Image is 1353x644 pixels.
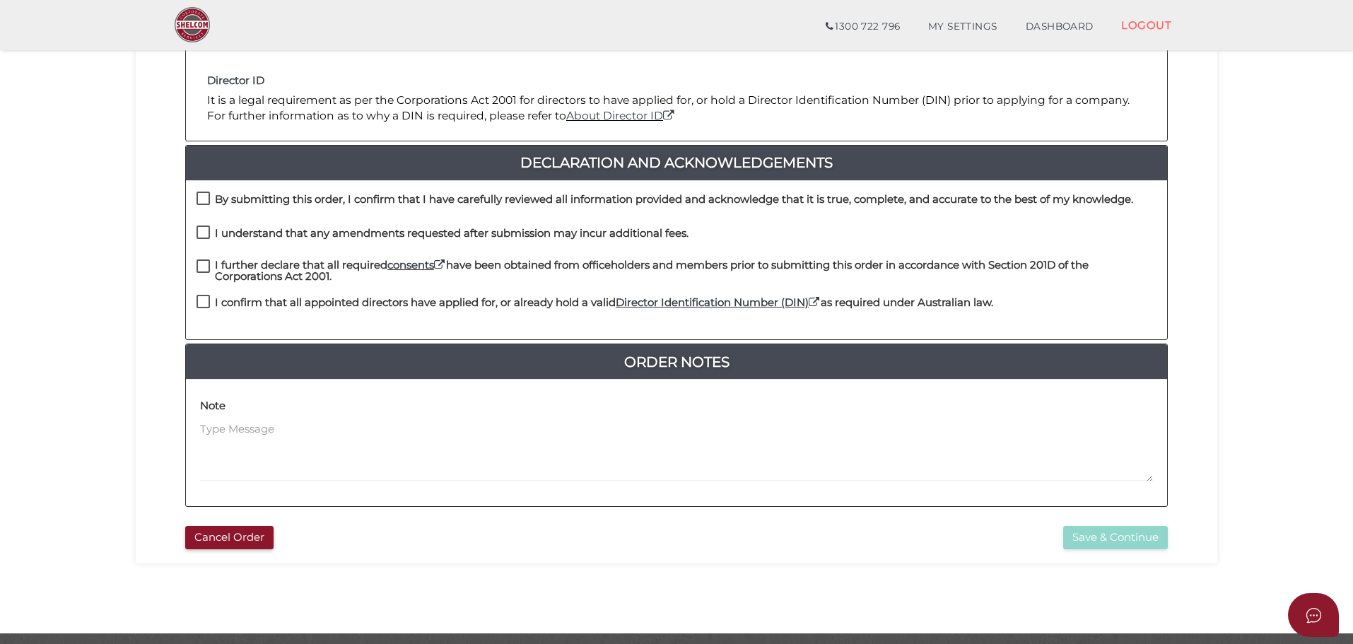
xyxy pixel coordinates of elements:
[185,526,274,549] button: Cancel Order
[200,400,225,412] h4: Note
[1107,11,1185,40] a: LOGOUT
[207,93,1146,124] p: It is a legal requirement as per the Corporations Act 2001 for directors to have applied for, or ...
[616,295,821,309] a: Director Identification Number (DIN)
[1012,13,1108,41] a: DASHBOARD
[186,151,1167,174] a: Declaration And Acknowledgements
[387,258,446,271] a: consents
[207,75,1146,87] h4: Director ID
[812,13,914,41] a: 1300 722 796
[566,109,676,122] a: About Director ID
[1063,526,1168,549] button: Save & Continue
[215,297,993,309] h4: I confirm that all appointed directors have applied for, or already hold a valid as required unde...
[186,351,1167,373] a: Order Notes
[215,228,689,240] h4: I understand that any amendments requested after submission may incur additional fees.
[1288,593,1339,637] button: Open asap
[914,13,1012,41] a: MY SETTINGS
[215,259,1156,283] h4: I further declare that all required have been obtained from officeholders and members prior to su...
[215,194,1133,206] h4: By submitting this order, I confirm that I have carefully reviewed all information provided and a...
